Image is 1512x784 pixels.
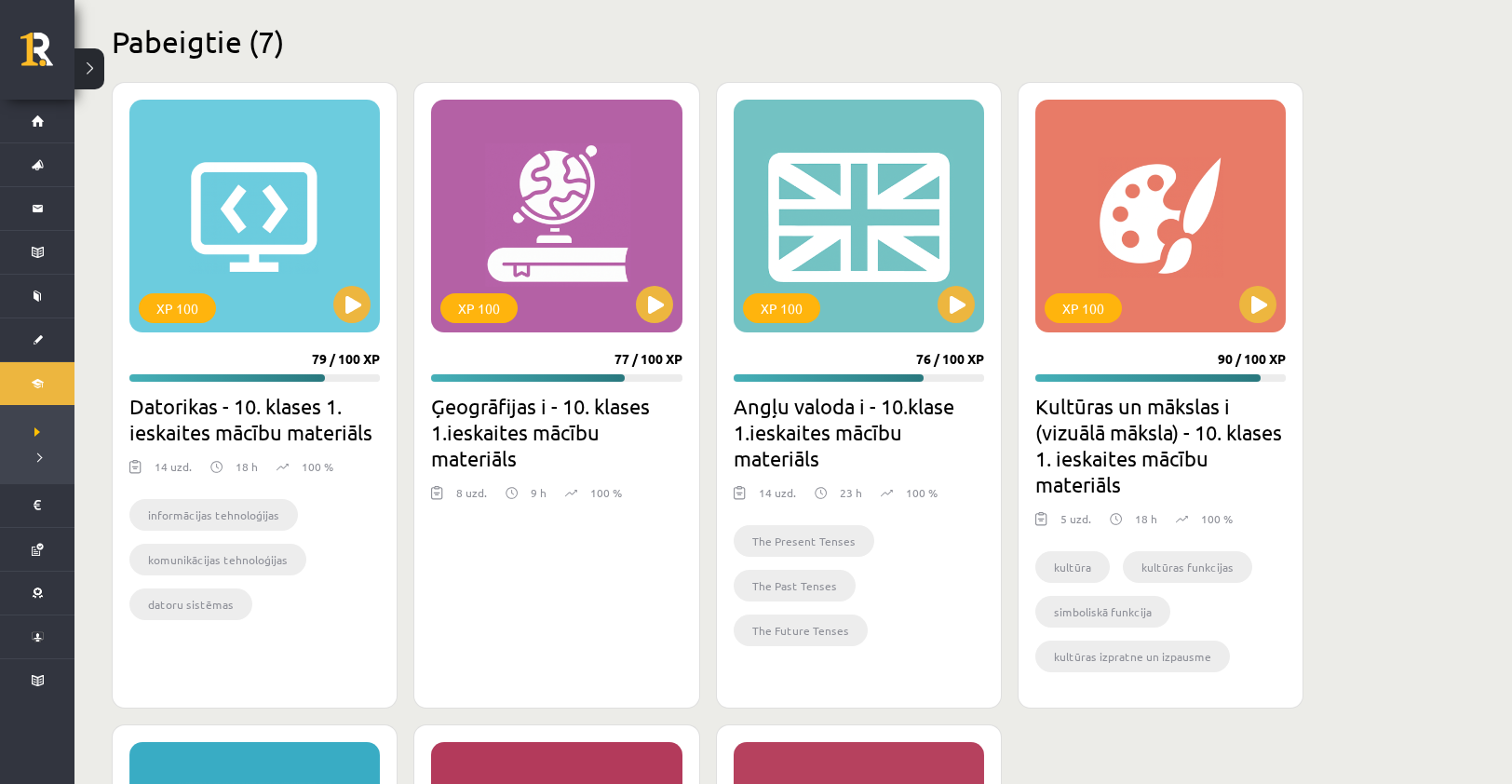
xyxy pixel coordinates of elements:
li: kultūras izpratne un izpausme [1035,641,1230,672]
div: XP 100 [743,293,820,323]
li: datoru sistēmas [129,588,252,620]
h2: Datorikas - 10. klases 1. ieskaites mācību materiāls [129,393,380,445]
p: 100 % [590,484,622,501]
li: simboliskā funkcija [1035,596,1170,628]
p: 18 h [1135,510,1157,527]
div: 5 uzd. [1060,510,1091,538]
h2: Ģeogrāfijas i - 10. klases 1.ieskaites mācību materiāls [431,393,682,471]
li: The Past Tenses [734,570,856,602]
h2: Pabeigtie (7) [112,23,1303,60]
div: 14 uzd. [759,484,796,512]
li: The Present Tenses [734,525,874,557]
li: kultūra [1035,551,1110,583]
li: informācijas tehnoloģijas [129,499,298,531]
div: XP 100 [139,293,216,323]
h2: Kultūras un mākslas i (vizuālā māksla) - 10. klases 1. ieskaites mācību materiāls [1035,393,1286,497]
p: 9 h [531,484,547,501]
li: The Future Tenses [734,615,868,646]
p: 100 % [302,458,333,475]
li: komunikācijas tehnoloģijas [129,544,306,575]
a: Rīgas 1. Tālmācības vidusskola [20,33,74,79]
p: 18 h [236,458,258,475]
div: XP 100 [1045,293,1122,323]
div: XP 100 [440,293,518,323]
li: kultūras funkcijas [1123,551,1252,583]
p: 23 h [840,484,862,501]
div: 8 uzd. [456,484,487,512]
h2: Angļu valoda i - 10.klase 1.ieskaites mācību materiāls [734,393,984,471]
div: 14 uzd. [155,458,192,486]
p: 100 % [1201,510,1233,527]
p: 100 % [906,484,938,501]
